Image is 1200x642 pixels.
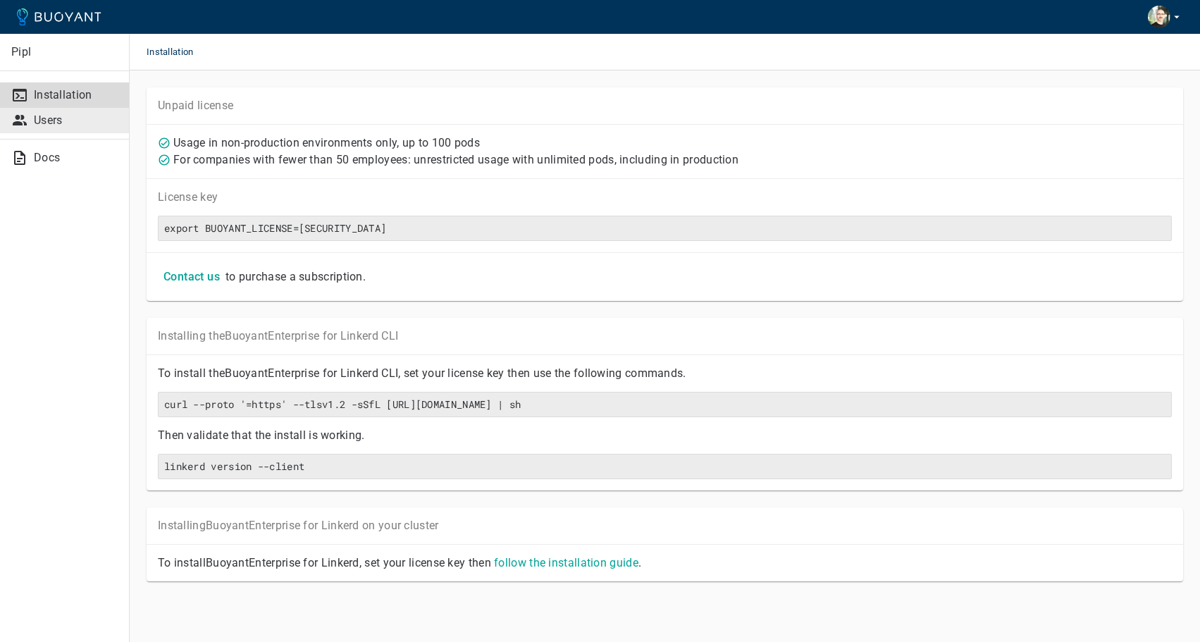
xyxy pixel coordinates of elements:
[158,264,225,290] button: Contact us
[1148,6,1170,28] img: Yosi Assis
[158,366,1172,381] p: To install the Buoyant Enterprise for Linkerd CLI, set your license key then use the following co...
[158,519,1172,533] p: Installing Buoyant Enterprise for Linkerd on your cluster
[158,99,1172,113] p: Unpaid license
[494,556,638,569] a: follow the installation guide
[164,222,1165,235] h6: export BUOYANT_LICENSE=[SECURITY_DATA]
[34,113,118,128] p: Users
[163,270,220,284] h4: Contact us
[158,428,1172,443] p: Then validate that the install is working.
[34,88,118,102] p: Installation
[158,556,1172,570] p: To install Buoyant Enterprise for Linkerd, set your license key then .
[164,460,1165,473] h6: linkerd version --client
[158,329,1172,343] p: Installing the Buoyant Enterprise for Linkerd CLI
[173,136,480,150] p: Usage in non-production environments only, up to 100 pods
[164,398,1165,411] h6: curl --proto '=https' --tlsv1.2 -sSfL [URL][DOMAIN_NAME] | sh
[225,270,366,284] p: to purchase a subscription.
[147,34,211,70] span: Installation
[11,45,118,59] p: Pipl
[173,153,738,167] p: For companies with fewer than 50 employees: unrestricted usage with unlimited pods, including in ...
[34,151,118,165] p: Docs
[158,190,1172,204] p: License key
